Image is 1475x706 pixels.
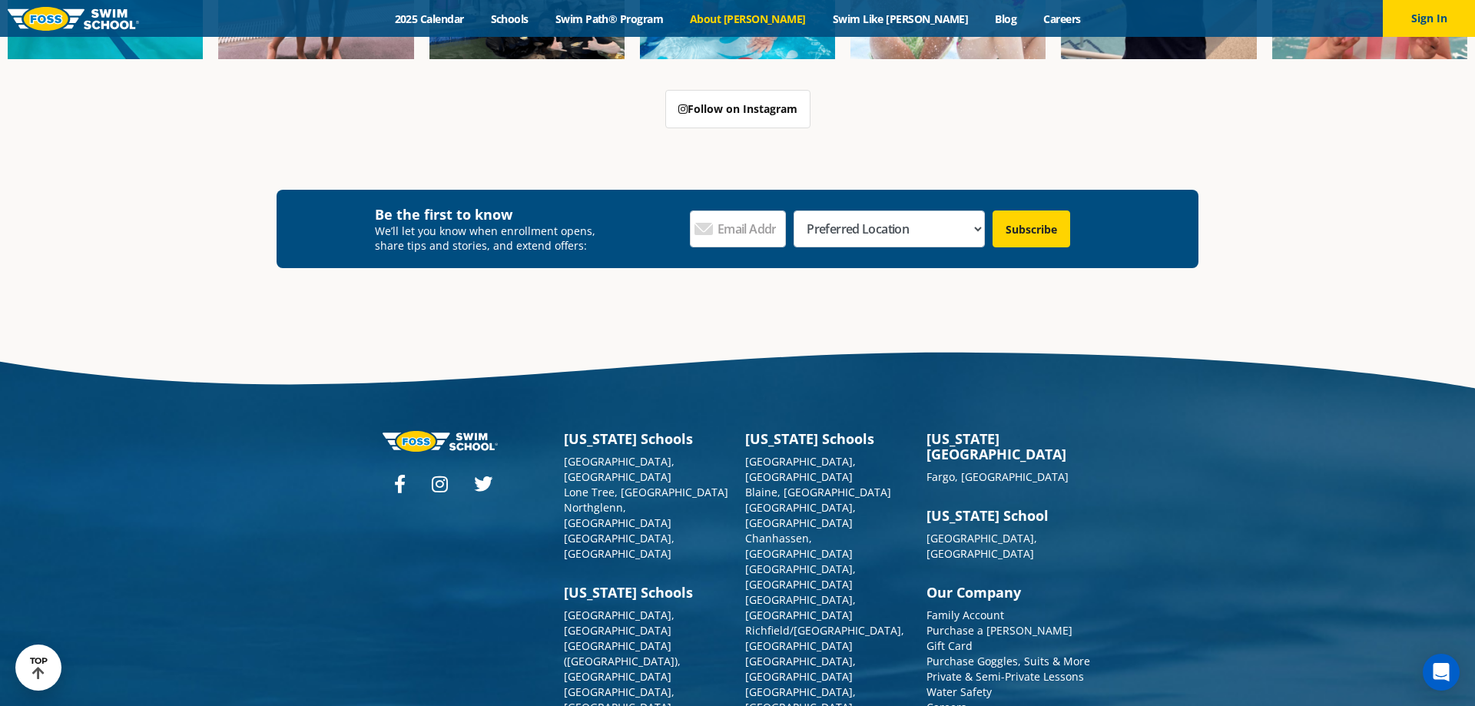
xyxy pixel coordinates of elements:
[926,431,1092,462] h3: [US_STATE][GEOGRAPHIC_DATA]
[926,654,1090,668] a: Purchase Goggles, Suits & More
[982,12,1030,26] a: Blog
[745,500,856,530] a: [GEOGRAPHIC_DATA], [GEOGRAPHIC_DATA]
[926,623,1072,653] a: Purchase a [PERSON_NAME] Gift Card
[477,12,542,26] a: Schools
[564,585,730,600] h3: [US_STATE] Schools
[745,623,904,653] a: Richfield/[GEOGRAPHIC_DATA], [GEOGRAPHIC_DATA]
[745,531,853,561] a: Chanhassen, [GEOGRAPHIC_DATA]
[564,454,675,484] a: [GEOGRAPHIC_DATA], [GEOGRAPHIC_DATA]
[926,608,1004,622] a: Family Account
[564,431,730,446] h3: [US_STATE] Schools
[542,12,676,26] a: Swim Path® Program
[564,608,675,638] a: [GEOGRAPHIC_DATA], [GEOGRAPHIC_DATA]
[745,654,856,684] a: [GEOGRAPHIC_DATA], [GEOGRAPHIC_DATA]
[1423,654,1460,691] div: Open Intercom Messenger
[8,7,139,31] img: FOSS Swim School Logo
[564,531,675,561] a: [GEOGRAPHIC_DATA], [GEOGRAPHIC_DATA]
[819,12,982,26] a: Swim Like [PERSON_NAME]
[926,469,1069,484] a: Fargo, [GEOGRAPHIC_DATA]
[926,585,1092,600] h3: Our Company
[30,656,48,680] div: TOP
[745,431,911,446] h3: [US_STATE] Schools
[745,562,856,592] a: [GEOGRAPHIC_DATA], [GEOGRAPHIC_DATA]
[564,485,728,499] a: Lone Tree, [GEOGRAPHIC_DATA]
[375,205,606,224] h4: Be the first to know
[993,210,1070,247] input: Subscribe
[926,669,1084,684] a: Private & Semi-Private Lessons
[383,431,498,452] img: Foss-logo-horizontal-white.svg
[564,500,671,530] a: Northglenn, [GEOGRAPHIC_DATA]
[926,508,1092,523] h3: [US_STATE] School
[375,224,606,253] p: We’ll let you know when enrollment opens, share tips and stories, and extend offers:
[926,684,992,699] a: Water Safety
[926,531,1037,561] a: [GEOGRAPHIC_DATA], [GEOGRAPHIC_DATA]
[690,210,787,247] input: Email Address
[745,485,891,499] a: Blaine, [GEOGRAPHIC_DATA]
[745,592,856,622] a: [GEOGRAPHIC_DATA], [GEOGRAPHIC_DATA]
[381,12,477,26] a: 2025 Calendar
[677,12,820,26] a: About [PERSON_NAME]
[665,90,810,128] a: Follow on Instagram
[1030,12,1094,26] a: Careers
[745,454,856,484] a: [GEOGRAPHIC_DATA], [GEOGRAPHIC_DATA]
[564,638,681,684] a: [GEOGRAPHIC_DATA] ([GEOGRAPHIC_DATA]), [GEOGRAPHIC_DATA]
